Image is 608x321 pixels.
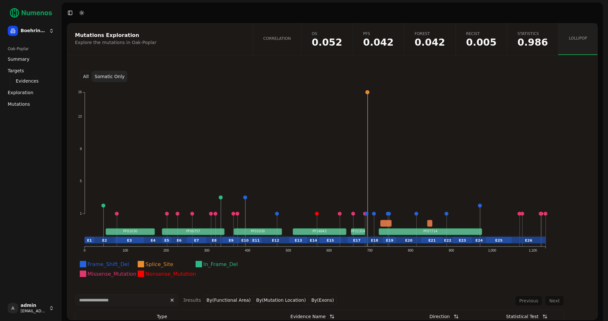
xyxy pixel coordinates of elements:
text: PF00757 [186,229,200,233]
span: Evidences [16,78,39,84]
text: Frame_Shift_Del [88,261,129,268]
text: E3 [127,238,132,243]
text: 1,000 [488,249,496,252]
span: OS [312,31,342,36]
text: 400 [245,249,250,252]
span: Statistics [518,31,548,36]
button: By(Functional Area) [204,295,254,305]
div: Mutations Exploration [75,33,243,38]
text: E1 [87,238,92,243]
text: In_Frame_Del [203,261,238,268]
text: 100 [123,249,128,252]
button: Boehringer Ingelheim [5,23,57,39]
text: PF07714 [423,229,438,233]
a: Correlation [253,23,301,55]
span: [EMAIL_ADDRESS] [21,308,46,314]
text: 200 [163,249,169,252]
text: E10 [241,238,249,243]
span: 0.0053522309705183 [466,38,497,47]
text: E6 [177,238,182,243]
text: E17 [353,238,361,243]
text: E13 [295,238,302,243]
text: E9 [229,238,234,243]
text: E11 [252,238,260,243]
text: Nonsense_Mutation [145,271,196,277]
span: Recist [466,31,497,36]
text: E20 [405,238,412,243]
text: E15 [327,238,334,243]
span: Boehringer Ingelheim [21,28,46,34]
text: 500 [286,249,291,252]
button: Toggle Dark Mode [77,8,86,17]
button: By(Mutation Location) [253,295,309,305]
text: E19 [386,238,393,243]
span: PFS [363,31,394,36]
text: Splice_Site [145,261,173,268]
text: E18 [371,238,378,243]
text: Missense_Mutation [88,271,136,277]
a: Summary [5,54,57,64]
text: E21 [428,238,436,243]
a: PFS0.042 [353,23,404,55]
div: Explore the mutations in Oak-Poplar [75,39,243,46]
a: Lollipop [558,23,597,55]
a: Evidences [13,76,49,85]
button: All [80,71,92,82]
span: 0.0522033351209229 [312,38,342,47]
text: E22 [444,238,451,243]
a: Recist0.005 [456,23,507,55]
a: OS0.052 [301,23,353,55]
button: Somatic Only [92,71,127,82]
a: Mutations [5,99,57,109]
text: PF01030 [251,229,265,233]
span: Summary [8,56,30,62]
a: Forest0.042 [404,23,456,55]
span: Exploration [8,89,33,96]
span: 0.0418171749422119 [415,38,445,47]
button: Aadmin[EMAIL_ADDRESS] [5,300,57,316]
a: Statistics0.986 [507,23,558,55]
a: Exploration [5,87,57,98]
text: 13 [78,115,82,118]
span: 3 result s [183,298,201,303]
text: E23 [459,238,466,243]
button: By(Exons) [309,295,337,305]
span: Correlation [263,36,291,41]
a: Targets [5,66,57,76]
text: PF01030 [123,229,137,233]
text: 1,100 [529,249,537,252]
text: 900 [449,249,454,252]
text: E2 [102,238,107,243]
text: 600 [327,249,332,252]
text: 5 [80,179,82,183]
text: E8 [212,238,216,243]
text: 700 [367,249,373,252]
text: E26 [525,238,532,243]
text: 0 [84,249,86,252]
span: admin [21,303,46,308]
text: E7 [194,238,199,243]
text: E24 [475,238,483,243]
span: 0.986 [518,38,548,47]
text: 300 [204,249,210,252]
span: Lollipop [569,36,587,41]
text: PF21314 [351,229,365,233]
span: 0.0418171749422119 [363,38,394,47]
text: E25 [495,238,502,243]
text: E5 [164,238,169,243]
text: E14 [310,238,317,243]
span: Targets [8,67,24,74]
span: Forest [415,31,445,36]
text: 800 [408,249,413,252]
div: Oak-Poplar [5,44,57,54]
span: A [8,303,18,313]
button: Toggle Sidebar [66,8,75,17]
text: 9 [80,147,82,151]
span: Mutations [8,101,30,107]
text: E12 [272,238,279,243]
text: PF14843 [312,229,327,233]
text: 16 [78,90,82,94]
text: 1 [80,212,82,215]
